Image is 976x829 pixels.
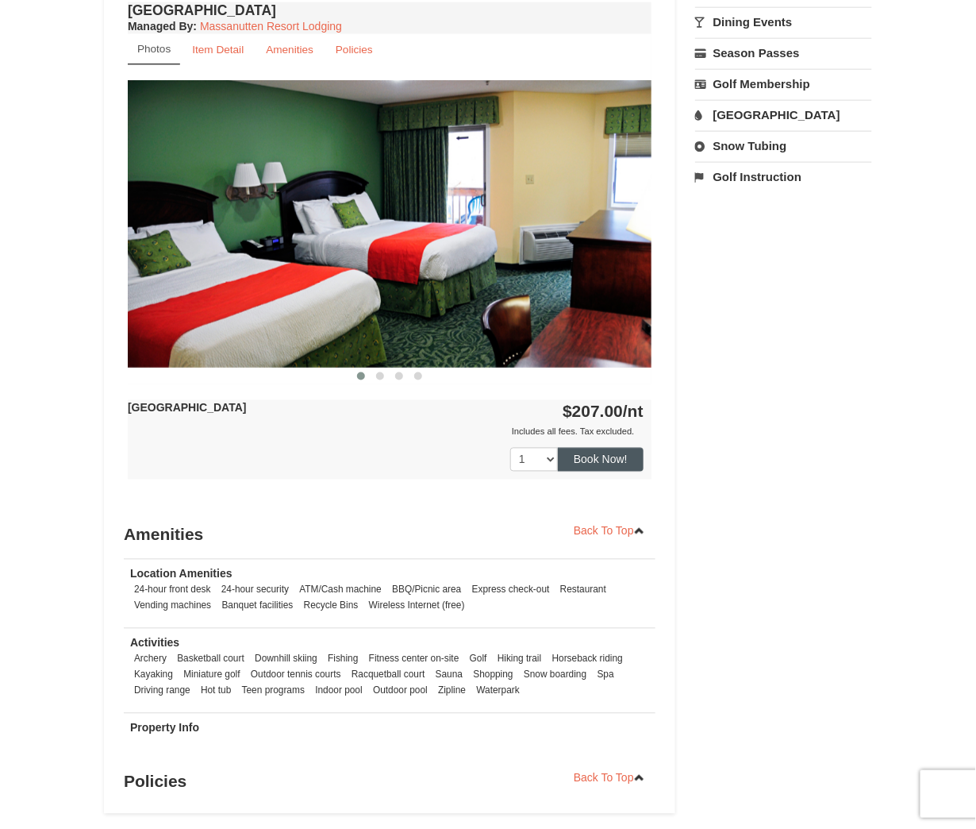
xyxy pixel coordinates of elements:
li: Hot tub [197,683,235,699]
li: Express check-out [468,582,554,598]
a: Golf Membership [695,69,872,98]
strong: Activities [130,637,179,650]
li: Banquet facilities [218,598,298,614]
h3: Policies [124,766,655,798]
li: Waterpark [473,683,524,699]
li: Fishing [324,651,362,667]
strong: Property Info [130,722,199,735]
li: 24-hour security [217,582,293,598]
a: Photos [128,34,180,65]
li: Miniature golf [179,667,244,683]
a: Amenities [256,34,324,65]
a: Dining Events [695,7,872,37]
h4: [GEOGRAPHIC_DATA] [128,2,651,18]
h3: Amenities [124,519,655,551]
li: BBQ/Picnic area [388,582,465,598]
a: [GEOGRAPHIC_DATA] [695,100,872,129]
small: Amenities [266,44,313,56]
a: Massanutten Resort Lodging [200,20,342,33]
li: Vending machines [130,598,215,614]
a: Back To Top [563,766,655,790]
a: Policies [325,34,383,65]
li: Sauna [432,667,467,683]
li: ATM/Cash machine [295,582,386,598]
li: Basketball court [173,651,248,667]
strong: : [128,20,197,33]
li: Shopping [470,667,517,683]
li: Zipline [434,683,470,699]
li: Racquetball court [348,667,429,683]
li: Snow boarding [520,667,590,683]
a: Item Detail [182,34,254,65]
li: Indoor pool [311,683,367,699]
li: Recycle Bins [300,598,363,614]
li: Teen programs [238,683,309,699]
button: Book Now! [558,448,644,472]
li: Golf [466,651,491,667]
li: Outdoor pool [369,683,432,699]
li: Hiking trail [494,651,546,667]
li: Kayaking [130,667,177,683]
li: Wireless Internet (free) [365,598,469,614]
a: Snow Tubing [695,131,872,160]
span: Managed By [128,20,193,33]
strong: $207.00 [563,403,644,421]
li: Restaurant [556,582,610,598]
div: Includes all fees. Tax excluded. [128,424,644,440]
a: Golf Instruction [695,162,872,191]
li: Driving range [130,683,194,699]
span: /nt [623,403,644,421]
img: 18876286-41-233aa5f3.jpg [128,80,651,367]
li: Outdoor tennis courts [247,667,345,683]
a: Season Passes [695,38,872,67]
li: Spa [594,667,618,683]
li: Downhill skiing [251,651,321,667]
li: Horseback riding [548,651,627,667]
small: Photos [137,43,171,55]
strong: [GEOGRAPHIC_DATA] [128,402,247,414]
small: Item Detail [192,44,244,56]
li: 24-hour front desk [130,582,215,598]
li: Fitness center on-site [365,651,463,667]
strong: Location Amenities [130,568,232,580]
li: Archery [130,651,171,667]
a: Back To Top [563,519,655,543]
small: Policies [336,44,373,56]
